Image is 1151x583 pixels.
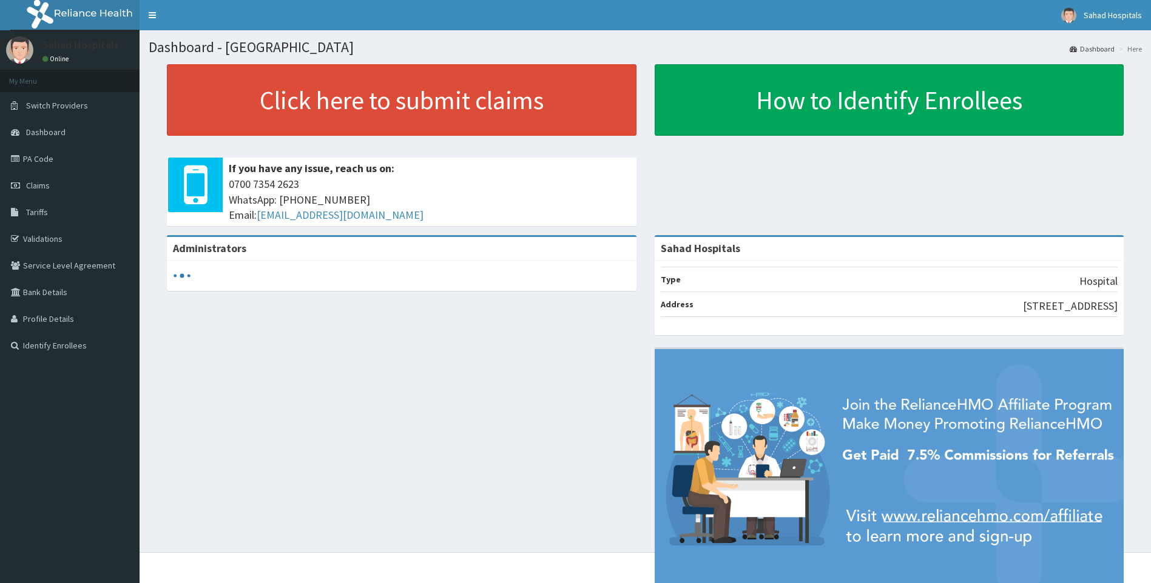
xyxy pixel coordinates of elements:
a: [EMAIL_ADDRESS][DOMAIN_NAME] [257,208,424,222]
span: Sahad Hospitals [1084,10,1142,21]
b: Address [661,299,694,310]
img: User Image [6,36,33,64]
img: User Image [1061,8,1076,23]
li: Here [1116,44,1142,54]
p: [STREET_ADDRESS] [1023,298,1118,314]
b: Type [661,274,681,285]
a: Dashboard [1070,44,1115,54]
svg: audio-loading [173,267,191,285]
p: Sahad Hospitals [42,39,119,50]
span: Claims [26,180,50,191]
b: Administrators [173,241,246,255]
strong: Sahad Hospitals [661,241,740,255]
b: If you have any issue, reach us on: [229,161,394,175]
span: Switch Providers [26,100,88,111]
span: Dashboard [26,127,66,138]
a: Click here to submit claims [167,64,636,136]
span: Tariffs [26,207,48,218]
p: Hospital [1079,273,1118,289]
span: 0700 7354 2623 WhatsApp: [PHONE_NUMBER] Email: [229,176,630,223]
h1: Dashboard - [GEOGRAPHIC_DATA] [149,39,1142,55]
a: Online [42,55,72,63]
a: How to Identify Enrollees [655,64,1124,136]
